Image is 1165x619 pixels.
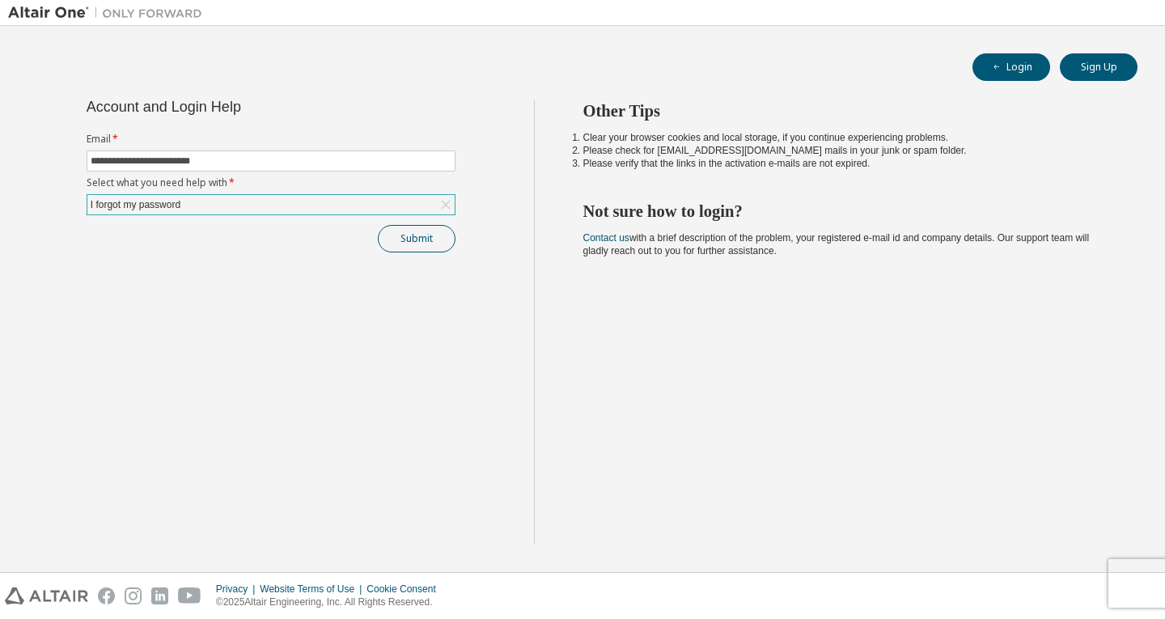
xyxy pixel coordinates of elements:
[366,583,445,596] div: Cookie Consent
[583,144,1109,157] li: Please check for [EMAIL_ADDRESS][DOMAIN_NAME] mails in your junk or spam folder.
[583,100,1109,121] h2: Other Tips
[216,583,260,596] div: Privacy
[178,587,201,604] img: youtube.svg
[260,583,366,596] div: Website Terms of Use
[125,587,142,604] img: instagram.svg
[87,195,455,214] div: I forgot my password
[972,53,1050,81] button: Login
[216,596,446,609] p: © 2025 Altair Engineering, Inc. All Rights Reserved.
[8,5,210,21] img: Altair One
[583,201,1109,222] h2: Not sure how to login?
[1060,53,1137,81] button: Sign Up
[151,587,168,604] img: linkedin.svg
[88,196,183,214] div: I forgot my password
[87,133,455,146] label: Email
[5,587,88,604] img: altair_logo.svg
[583,131,1109,144] li: Clear your browser cookies and local storage, if you continue experiencing problems.
[583,232,1090,257] span: with a brief description of the problem, your registered e-mail id and company details. Our suppo...
[378,225,455,252] button: Submit
[583,232,629,244] a: Contact us
[87,176,455,189] label: Select what you need help with
[87,100,382,113] div: Account and Login Help
[98,587,115,604] img: facebook.svg
[583,157,1109,170] li: Please verify that the links in the activation e-mails are not expired.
